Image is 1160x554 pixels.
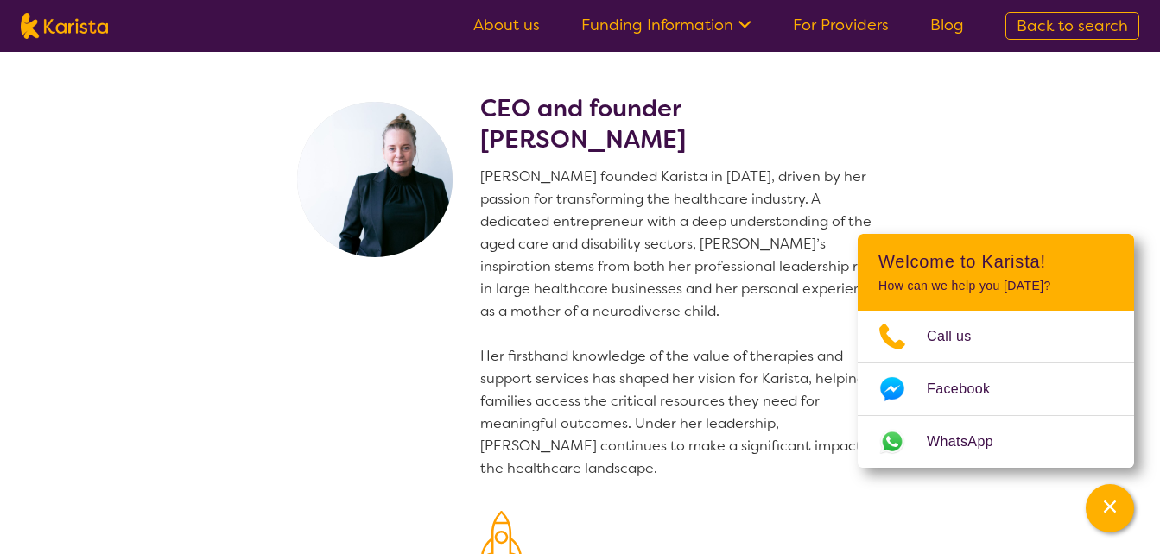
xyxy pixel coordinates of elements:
a: About us [473,15,540,35]
a: Back to search [1005,12,1139,40]
ul: Choose channel [858,311,1134,468]
img: Karista logo [21,13,108,39]
a: For Providers [793,15,889,35]
div: Channel Menu [858,234,1134,468]
a: Funding Information [581,15,751,35]
h2: Welcome to Karista! [878,251,1113,272]
span: Back to search [1017,16,1128,36]
span: Facebook [927,376,1011,402]
p: [PERSON_NAME] founded Karista in [DATE], driven by her passion for transforming the healthcare in... [480,166,891,480]
span: WhatsApp [927,429,1014,455]
p: How can we help you [DATE]? [878,279,1113,293]
button: Channel Menu [1086,484,1134,532]
span: Call us [927,324,992,349]
h2: CEO and founder [PERSON_NAME] [480,93,891,155]
a: Web link opens in a new tab. [858,416,1134,468]
a: Blog [930,15,964,35]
